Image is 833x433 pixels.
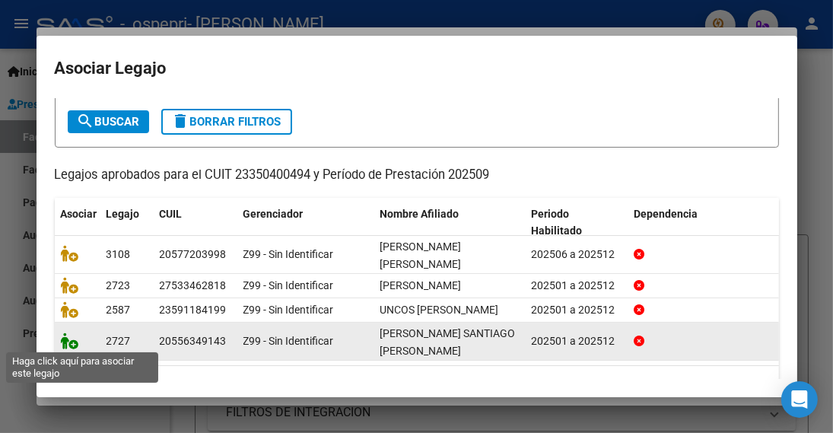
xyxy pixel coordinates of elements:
[172,115,281,129] span: Borrar Filtros
[531,246,622,263] div: 202506 a 202512
[380,304,499,316] span: UNCOS LEON VALENTINO
[77,112,95,130] mat-icon: search
[160,208,183,220] span: CUIL
[107,208,140,220] span: Legajo
[781,381,818,418] div: Open Intercom Messenger
[100,198,154,248] datatable-header-cell: Legajo
[237,198,374,248] datatable-header-cell: Gerenciador
[243,208,304,220] span: Gerenciador
[160,277,227,295] div: 27533462818
[380,240,462,270] span: LONCOY FERNANDEZ JEREMIAS GIOVANNI
[160,333,227,350] div: 20556349143
[531,208,582,237] span: Periodo Habilitado
[55,166,779,185] p: Legajos aprobados para el CUIT 23350400494 y Período de Prestación 202509
[107,304,131,316] span: 2587
[531,277,622,295] div: 202501 a 202512
[61,208,97,220] span: Asociar
[243,335,334,347] span: Z99 - Sin Identificar
[380,279,462,291] span: RUIZ DOMENE MORENA
[172,112,190,130] mat-icon: delete
[107,279,131,291] span: 2723
[634,208,698,220] span: Dependencia
[374,198,526,248] datatable-header-cell: Nombre Afiliado
[55,366,779,404] div: 4 registros
[628,198,779,248] datatable-header-cell: Dependencia
[77,115,140,129] span: Buscar
[243,304,334,316] span: Z99 - Sin Identificar
[243,248,334,260] span: Z99 - Sin Identificar
[243,279,334,291] span: Z99 - Sin Identificar
[107,248,131,260] span: 3108
[531,333,622,350] div: 202501 a 202512
[154,198,237,248] datatable-header-cell: CUIL
[380,327,516,357] span: MONTESINO SANTIAGO BENJAMIN
[160,301,227,319] div: 23591184199
[160,246,227,263] div: 20577203998
[107,335,131,347] span: 2727
[55,198,100,248] datatable-header-cell: Asociar
[380,208,459,220] span: Nombre Afiliado
[55,54,779,83] h2: Asociar Legajo
[525,198,628,248] datatable-header-cell: Periodo Habilitado
[161,109,292,135] button: Borrar Filtros
[68,110,149,133] button: Buscar
[531,301,622,319] div: 202501 a 202512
